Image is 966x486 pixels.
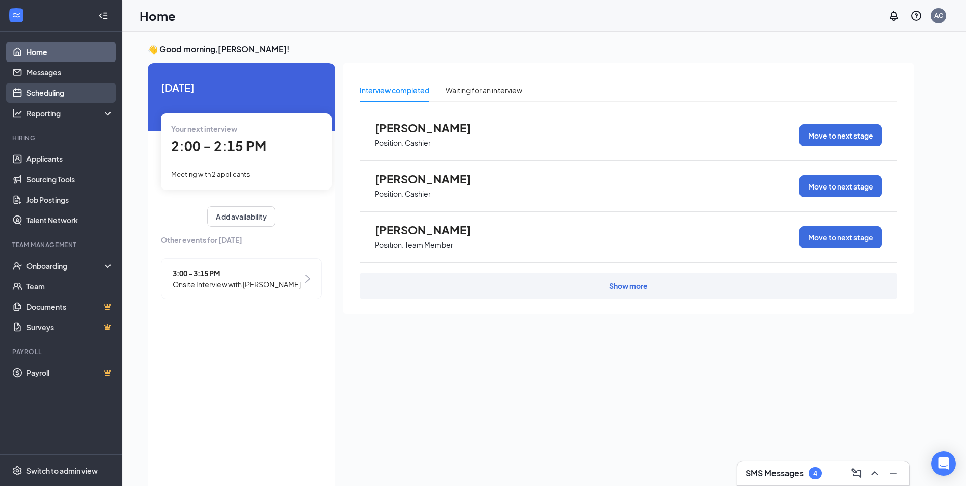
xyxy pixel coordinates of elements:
[869,467,881,479] svg: ChevronUp
[26,190,114,210] a: Job Postings
[360,85,429,96] div: Interview completed
[26,169,114,190] a: Sourcing Tools
[171,170,250,178] span: Meeting with 2 applicants
[910,10,922,22] svg: QuestionInfo
[375,121,487,134] span: [PERSON_NAME]
[161,79,322,95] span: [DATE]
[11,10,21,20] svg: WorkstreamLogo
[98,11,108,21] svg: Collapse
[375,138,404,148] p: Position:
[171,124,237,133] span: Your next interview
[446,85,522,96] div: Waiting for an interview
[850,467,863,479] svg: ComposeMessage
[375,172,487,185] span: [PERSON_NAME]
[26,317,114,337] a: SurveysCrown
[12,133,112,142] div: Hiring
[173,267,301,279] span: 3:00 - 3:15 PM
[867,465,883,481] button: ChevronUp
[848,465,865,481] button: ComposeMessage
[26,149,114,169] a: Applicants
[609,281,648,291] div: Show more
[12,261,22,271] svg: UserCheck
[405,240,453,250] p: Team Member
[148,44,914,55] h3: 👋 Good morning, [PERSON_NAME] !
[799,226,882,248] button: Move to next stage
[931,451,956,476] div: Open Intercom Messenger
[813,469,817,478] div: 4
[26,261,105,271] div: Onboarding
[885,465,901,481] button: Minimize
[26,83,114,103] a: Scheduling
[799,175,882,197] button: Move to next stage
[405,138,431,148] p: Cashier
[161,234,322,246] span: Other events for [DATE]
[26,363,114,383] a: PayrollCrown
[375,240,404,250] p: Position:
[888,10,900,22] svg: Notifications
[405,189,431,199] p: Cashier
[26,42,114,62] a: Home
[26,296,114,317] a: DocumentsCrown
[26,108,114,118] div: Reporting
[12,108,22,118] svg: Analysis
[26,466,98,476] div: Switch to admin view
[171,138,266,154] span: 2:00 - 2:15 PM
[26,276,114,296] a: Team
[12,466,22,476] svg: Settings
[26,210,114,230] a: Talent Network
[26,62,114,83] a: Messages
[173,279,301,290] span: Onsite Interview with [PERSON_NAME]
[799,124,882,146] button: Move to next stage
[207,206,275,227] button: Add availability
[887,467,899,479] svg: Minimize
[12,240,112,249] div: Team Management
[375,223,487,236] span: [PERSON_NAME]
[375,189,404,199] p: Position:
[140,7,176,24] h1: Home
[934,11,943,20] div: AC
[746,468,804,479] h3: SMS Messages
[12,347,112,356] div: Payroll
